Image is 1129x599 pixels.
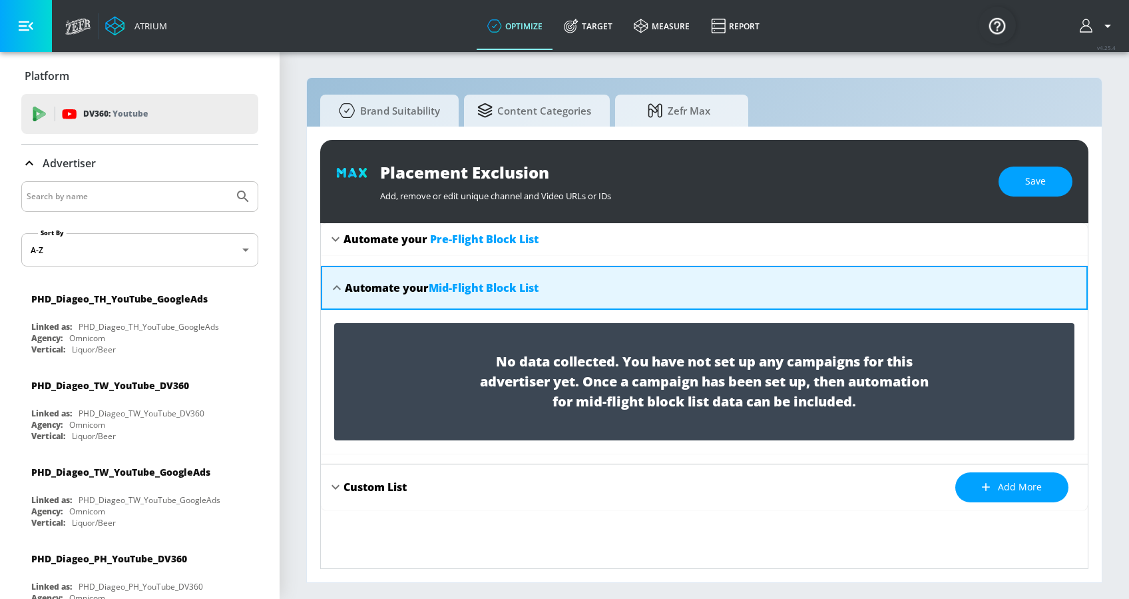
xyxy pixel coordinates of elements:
[31,321,72,332] div: Linked as:
[345,281,539,295] div: Automate your
[999,167,1072,197] button: Save
[628,95,730,127] span: Zefr Max
[321,223,1088,255] div: Automate your Pre-Flight Block List
[43,156,96,171] p: Advertiser
[21,57,258,95] div: Platform
[21,456,258,532] div: PHD_Diageo_TW_YouTube_GoogleAdsLinked as:PHD_Diageo_TW_YouTube_GoogleAdsAgency:OmnicomVertical:Li...
[69,332,105,344] div: Omnicom
[553,2,623,50] a: Target
[21,145,258,182] div: Advertiser
[477,95,591,127] span: Content Categories
[31,552,187,565] div: PHD_Diageo_PH_YouTube_DV360
[380,161,985,183] div: Placement Exclusion
[31,344,65,355] div: Vertical:
[471,352,937,412] span: No data collected. You have not set up any campaigns for this advertiser yet. Once a campaign has...
[31,430,65,442] div: Vertical:
[31,581,72,592] div: Linked as:
[477,2,553,50] a: optimize
[955,472,1068,502] button: Add more
[72,430,116,442] div: Liquor/Beer
[343,480,407,494] div: Custom List
[79,494,220,506] div: PHD_Diageo_TW_YouTube_GoogleAds
[343,232,539,247] div: Automate your
[105,16,167,36] a: Atrium
[31,293,208,305] div: PHD_Diageo_TH_YouTube_GoogleAds
[79,408,204,419] div: PHD_Diageo_TW_YouTube_DV360
[72,517,116,528] div: Liquor/Beer
[31,408,72,419] div: Linked as:
[21,94,258,134] div: DV360: Youtube
[321,464,1088,510] div: Custom ListAdd more
[623,2,700,50] a: measure
[31,419,63,430] div: Agency:
[83,107,148,121] p: DV360:
[31,466,210,478] div: PHD_Diageo_TW_YouTube_GoogleAds
[979,7,1016,44] button: Open Resource Center
[700,2,770,50] a: Report
[321,266,1088,310] div: Automate yourMid-Flight Block List
[113,107,148,121] p: Youtube
[69,419,105,430] div: Omnicom
[31,506,63,517] div: Agency:
[429,281,539,295] span: Mid-Flight Block List
[27,188,228,205] input: Search by name
[334,95,440,127] span: Brand Suitability
[21,283,258,358] div: PHD_Diageo_TH_YouTube_GoogleAdsLinked as:PHD_Diageo_TH_YouTube_GoogleAdsAgency:OmnicomVertical:Li...
[25,69,69,83] p: Platform
[1097,44,1116,51] span: v 4.25.4
[72,344,116,355] div: Liquor/Beer
[38,229,67,237] label: Sort By
[69,506,105,517] div: Omnicom
[21,369,258,445] div: PHD_Diageo_TW_YouTube_DV360Linked as:PHD_Diageo_TW_YouTube_DV360Agency:OmnicomVertical:Liquor/Beer
[31,517,65,528] div: Vertical:
[380,183,985,202] div: Add, remove or edit unique channel and Video URLs or IDs
[1025,173,1046,190] span: Save
[21,233,258,267] div: A-Z
[79,321,219,332] div: PHD_Diageo_TH_YouTube_GoogleAds
[129,20,167,32] div: Atrium
[79,581,203,592] div: PHD_Diageo_PH_YouTube_DV360
[31,332,63,344] div: Agency:
[31,494,72,506] div: Linked as:
[982,479,1042,496] span: Add more
[31,379,189,392] div: PHD_Diageo_TW_YouTube_DV360
[430,232,539,247] span: Pre-Flight Block List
